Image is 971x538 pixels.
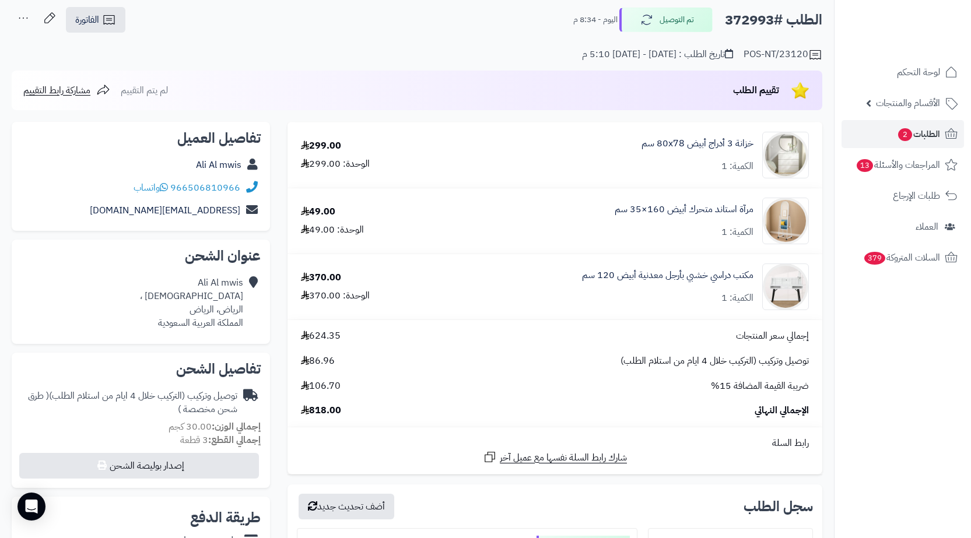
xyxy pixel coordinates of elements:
[301,329,341,343] span: 624.35
[90,203,240,217] a: [EMAIL_ADDRESS][DOMAIN_NAME]
[721,291,753,305] div: الكمية: 1
[21,249,261,263] h2: عنوان الشحن
[842,244,964,272] a: السلات المتروكة379
[190,511,261,525] h2: طريقة الدفع
[169,420,261,434] small: 30.00 كجم
[500,451,627,465] span: شارك رابط السلة نفسها مع عميل آخر
[642,137,753,150] a: خزانة 3 أدراج أبيض ‎80x78 سم‏
[619,8,713,32] button: تم التوصيل
[301,157,370,171] div: الوحدة: 299.00
[842,120,964,148] a: الطلبات2
[615,203,753,216] a: مرآة استاند متحرك أبيض 160×35 سم
[301,223,364,237] div: الوحدة: 49.00
[483,450,627,465] a: شارك رابط السلة نفسها مع عميل آخر
[66,7,125,33] a: الفاتورة
[23,83,90,97] span: مشاركة رابط التقييم
[301,289,370,303] div: الوحدة: 370.00
[621,354,809,368] span: توصيل وتركيب (التركيب خلال 4 ايام من استلام الطلب)
[736,329,809,343] span: إجمالي سعر المنتجات
[863,249,940,266] span: السلات المتروكة
[733,83,779,97] span: تقييم الطلب
[721,226,753,239] div: الكمية: 1
[856,159,874,173] span: 13
[582,48,733,61] div: تاريخ الطلب : [DATE] - [DATE] 5:10 م
[23,83,110,97] a: مشاركة رابط التقييم
[893,188,940,204] span: طلبات الإرجاع
[573,14,618,26] small: اليوم - 8:34 م
[897,64,940,80] span: لوحة التحكم
[75,13,99,27] span: الفاتورة
[212,420,261,434] strong: إجمالي الوزن:
[17,493,45,521] div: Open Intercom Messenger
[842,58,964,86] a: لوحة التحكم
[301,354,335,368] span: 86.96
[292,437,818,450] div: رابط السلة
[721,160,753,173] div: الكمية: 1
[856,157,940,173] span: المراجعات والأسئلة
[892,19,960,44] img: logo-2.png
[21,389,237,416] div: توصيل وتركيب (التركيب خلال 4 ايام من استلام الطلب)
[299,494,394,519] button: أضف تحديث جديد
[842,151,964,179] a: المراجعات والأسئلة13
[301,139,341,153] div: 299.00
[19,453,259,479] button: إصدار بوليصة الشحن
[755,404,809,417] span: الإجمالي النهائي
[21,362,261,376] h2: تفاصيل الشحن
[864,251,886,265] span: 379
[301,271,341,284] div: 370.00
[28,389,237,416] span: ( طرق شحن مخصصة )
[301,379,341,393] span: 106.70
[842,213,964,241] a: العملاء
[897,126,940,142] span: الطلبات
[180,433,261,447] small: 3 قطعة
[134,181,168,195] a: واتساب
[21,131,261,145] h2: تفاصيل العميل
[711,379,809,393] span: ضريبة القيمة المضافة 15%
[140,276,243,329] div: Ali Al mwis [DEMOGRAPHIC_DATA] ، الرياض، الرياض المملكة العربية السعودية
[208,433,261,447] strong: إجمالي القطع:
[763,132,808,178] img: 1747726412-1722524118422-1707225732053-1702539019812-884456456456-90x90.jpg
[744,500,813,514] h3: سجل الطلب
[876,95,940,111] span: الأقسام والمنتجات
[170,181,240,195] a: 966506810966
[842,182,964,210] a: طلبات الإرجاع
[725,8,822,32] h2: الطلب #372993
[916,219,938,235] span: العملاء
[301,404,341,417] span: 818.00
[301,205,335,219] div: 49.00
[763,198,808,244] img: 1753188266-1-90x90.jpg
[763,263,808,310] img: 1755518062-1-90x90.jpg
[196,158,241,172] a: Ali Al mwis
[898,128,913,142] span: 2
[744,48,822,62] div: POS-NT/23120
[582,269,753,282] a: مكتب دراسي خشبي بأرجل معدنية أبيض 120 سم
[121,83,168,97] span: لم يتم التقييم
